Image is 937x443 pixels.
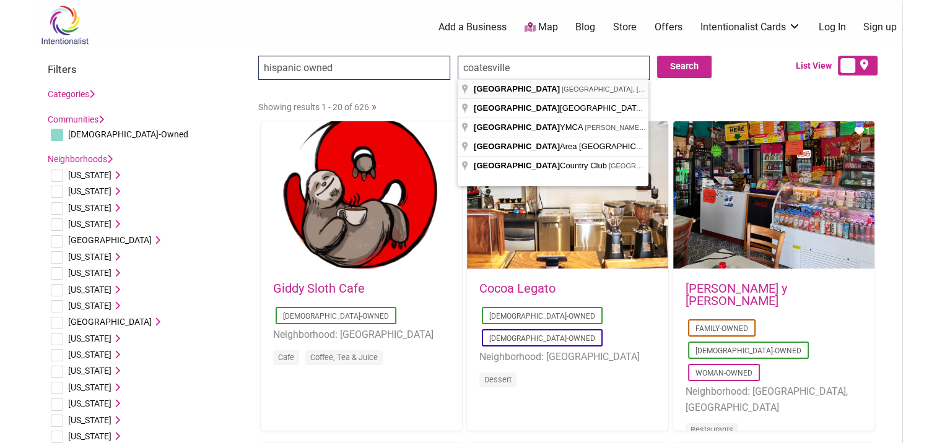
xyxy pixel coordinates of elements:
a: Intentionalist Cards [700,20,801,34]
span: Showing results 1 - 20 of 626 [258,102,369,112]
span: [US_STATE] [68,366,111,376]
span: [GEOGRAPHIC_DATA] [68,235,152,245]
a: Neighborhoods [48,154,113,164]
span: [GEOGRAPHIC_DATA] [474,161,560,170]
span: [GEOGRAPHIC_DATA], [GEOGRAPHIC_DATA] [562,85,707,93]
span: Country Club [474,161,609,170]
span: [US_STATE] [68,219,111,229]
a: Categories [48,89,95,99]
input: Enter a Neighborhood, City, or State [458,56,650,80]
a: Restaurants [691,425,733,434]
span: [GEOGRAPHIC_DATA] [474,103,560,113]
span: [US_STATE] [68,203,111,213]
span: [US_STATE] [68,350,111,359]
span: [US_STATE] [68,415,111,425]
button: Search [657,56,712,78]
a: » [372,100,377,113]
span: [GEOGRAPHIC_DATA], [GEOGRAPHIC_DATA], [GEOGRAPHIC_DATA] [645,105,866,112]
span: [GEOGRAPHIC_DATA] [474,84,560,93]
a: [PERSON_NAME] y [PERSON_NAME] [686,281,787,308]
a: [DEMOGRAPHIC_DATA]-Owned [283,312,389,320]
a: Dessert [484,375,512,384]
a: [DEMOGRAPHIC_DATA]-Owned [489,312,595,320]
span: [US_STATE] [68,186,111,196]
span: [US_STATE] [68,333,111,343]
span: [US_STATE] [68,285,111,295]
a: Offers [655,20,682,34]
a: Giddy Sloth Cafe [273,281,365,296]
span: [US_STATE] [68,268,111,278]
span: [GEOGRAPHIC_DATA] [474,103,645,113]
span: List View [796,59,838,72]
a: [DEMOGRAPHIC_DATA]-Owned [695,346,801,355]
a: Cocoa Legato [479,281,556,296]
a: Woman-Owned [695,369,752,377]
a: [DEMOGRAPHIC_DATA]-Owned [489,334,595,343]
span: YMCA [474,123,585,132]
li: Neighborhood: [GEOGRAPHIC_DATA] [479,349,656,365]
a: Family-Owned [695,324,748,333]
h3: Filters [48,63,246,75]
span: [GEOGRAPHIC_DATA] [474,123,560,132]
span: [US_STATE] [68,301,111,311]
span: [US_STATE] [68,252,111,262]
a: Communities [48,114,104,124]
span: [GEOGRAPHIC_DATA], [GEOGRAPHIC_DATA], [GEOGRAPHIC_DATA] [609,162,829,170]
span: [PERSON_NAME][GEOGRAPHIC_DATA], [GEOGRAPHIC_DATA], [GEOGRAPHIC_DATA], [GEOGRAPHIC_DATA] [585,124,936,131]
a: Store [613,20,637,34]
span: Area [GEOGRAPHIC_DATA] [474,142,665,151]
span: [US_STATE] [68,170,111,180]
span: [US_STATE] [68,431,111,441]
span: [DEMOGRAPHIC_DATA]-Owned [68,129,188,139]
span: [US_STATE] [68,382,111,392]
img: Intentionalist [35,5,94,45]
a: Map [524,20,557,35]
li: Neighborhood: [GEOGRAPHIC_DATA], [GEOGRAPHIC_DATA] [686,384,862,415]
span: [GEOGRAPHIC_DATA] [68,317,152,327]
a: Log In [818,20,845,34]
span: [US_STATE] [68,398,111,408]
li: Neighborhood: [GEOGRAPHIC_DATA] [273,327,450,343]
a: Coffee, Tea & Juice [310,353,378,362]
a: Blog [575,20,595,34]
a: Sign up [863,20,897,34]
a: Add a Business [438,20,507,34]
input: Search for a business, product, or service [258,56,450,80]
span: [GEOGRAPHIC_DATA] [474,142,560,151]
a: Cafe [278,353,294,362]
